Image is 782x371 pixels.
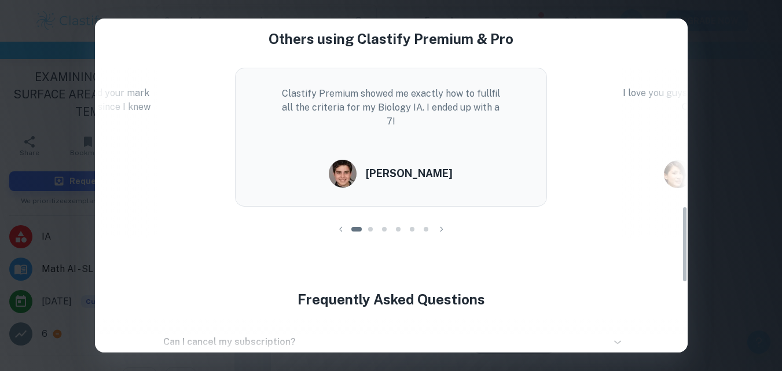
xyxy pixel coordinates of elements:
[329,160,357,188] img: Carlos
[282,87,500,128] p: Clastify Premium showed me exactly how to fullfil all the criteria for my Biology IA. I ended up ...
[95,28,688,49] h4: Others using Clastify Premium & Pro
[154,289,628,310] h4: Frequently Asked Questions
[366,166,453,182] h6: [PERSON_NAME]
